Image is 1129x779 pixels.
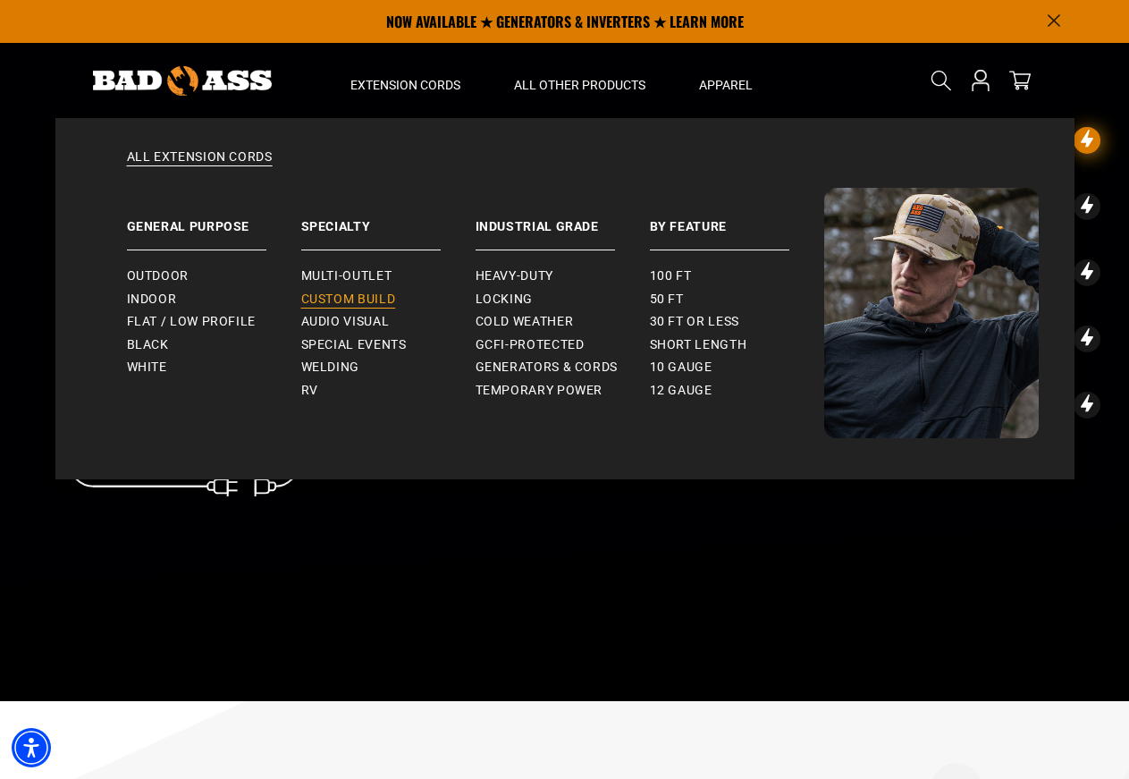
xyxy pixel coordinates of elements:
a: RV [301,379,476,402]
a: cart [1006,70,1034,91]
a: Locking [476,288,650,311]
a: 30 ft or less [650,310,824,334]
span: Cold Weather [476,314,574,330]
summary: All Other Products [487,43,672,118]
a: 10 gauge [650,356,824,379]
span: Temporary Power [476,383,603,399]
span: Multi-Outlet [301,268,392,284]
span: Locking [476,292,533,308]
span: 50 ft [650,292,684,308]
summary: Search [927,66,956,95]
span: Outdoor [127,268,189,284]
a: All Extension Cords [91,148,1039,188]
a: Temporary Power [476,379,650,402]
div: Accessibility Menu [12,728,51,767]
a: Open this option [966,43,995,118]
a: Specialty [301,188,476,250]
a: Outdoor [127,265,301,288]
a: Welding [301,356,476,379]
span: Black [127,337,169,353]
span: Flat / Low Profile [127,314,257,330]
span: Heavy-Duty [476,268,553,284]
span: RV [301,383,318,399]
span: Welding [301,360,359,376]
span: 12 gauge [650,383,712,399]
a: Black [127,334,301,357]
a: GCFI-Protected [476,334,650,357]
a: Flat / Low Profile [127,310,301,334]
a: General Purpose [127,188,301,250]
a: Special Events [301,334,476,357]
span: Audio Visual [301,314,390,330]
span: Indoor [127,292,177,308]
a: Short Length [650,334,824,357]
a: Indoor [127,288,301,311]
span: Extension Cords [350,77,460,93]
span: Apparel [699,77,753,93]
summary: Extension Cords [324,43,487,118]
a: 50 ft [650,288,824,311]
span: 100 ft [650,268,692,284]
span: Short Length [650,337,747,353]
a: Industrial Grade [476,188,650,250]
a: Custom Build [301,288,476,311]
span: Custom Build [301,292,396,308]
a: 12 gauge [650,379,824,402]
span: GCFI-Protected [476,337,585,353]
a: By Feature [650,188,824,250]
a: Multi-Outlet [301,265,476,288]
span: 30 ft or less [650,314,739,330]
span: Special Events [301,337,407,353]
a: Cold Weather [476,310,650,334]
a: Audio Visual [301,310,476,334]
a: Heavy-Duty [476,265,650,288]
span: White [127,360,167,376]
img: Bad Ass Extension Cords [824,188,1039,438]
span: 10 gauge [650,360,712,376]
a: 100 ft [650,265,824,288]
summary: Apparel [672,43,779,118]
span: All Other Products [514,77,645,93]
a: White [127,356,301,379]
a: Generators & Cords [476,356,650,379]
span: Generators & Cords [476,360,619,376]
a: Shop Outdoor/Indoor [69,438,301,488]
img: Bad Ass Extension Cords [93,66,272,96]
